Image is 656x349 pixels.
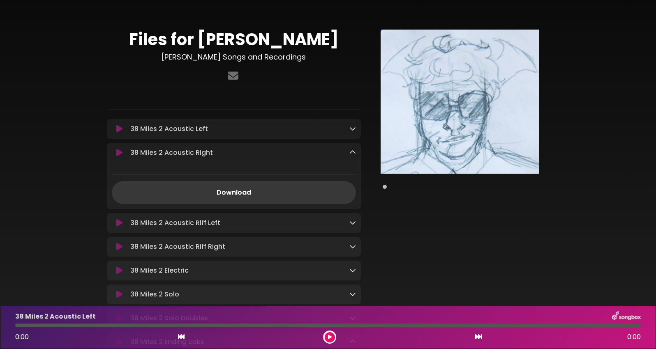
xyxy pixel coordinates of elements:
p: 38 Miles 2 Electric [130,266,189,276]
p: 38 Miles 2 Solo [130,289,179,299]
a: Download [112,181,356,204]
p: 38 Miles 2 Acoustic Riff Right [130,242,225,252]
img: Main Media [381,30,539,174]
h1: Files for [PERSON_NAME] [107,30,361,49]
p: 38 Miles 2 Acoustic Riff Left [130,218,220,228]
p: 38 Miles 2 Acoustic Right [130,148,213,158]
span: 0:00 [15,332,29,342]
h3: [PERSON_NAME] Songs and Recordings [107,53,361,62]
span: 0:00 [627,332,641,342]
p: 38 Miles 2 Acoustic Left [130,124,208,134]
img: songbox-logo-white.png [612,311,641,322]
p: 38 Miles 2 Acoustic Left [15,312,96,321]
